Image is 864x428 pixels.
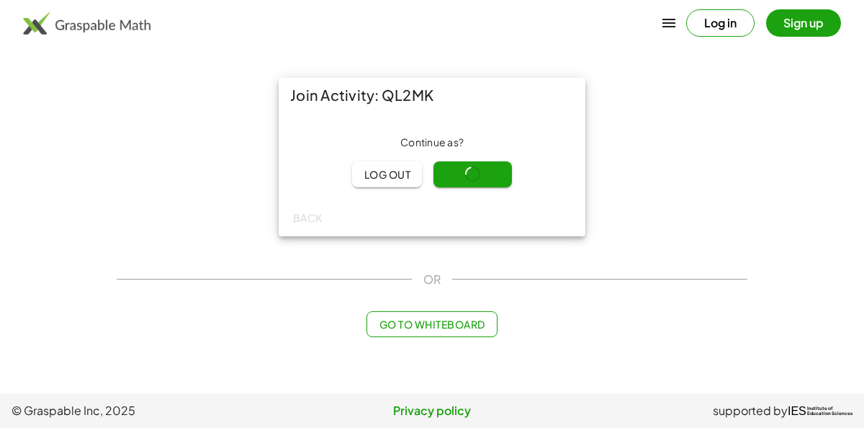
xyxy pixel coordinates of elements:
[423,271,441,288] span: OR
[713,402,788,419] span: supported by
[12,402,292,419] span: © Graspable Inc, 2025
[279,78,585,112] div: Join Activity: QL2MK
[686,9,755,37] button: Log in
[379,318,485,331] span: Go to Whiteboard
[807,406,852,416] span: Institute of Education Sciences
[766,9,841,37] button: Sign up
[366,311,497,337] button: Go to Whiteboard
[292,402,572,419] a: Privacy policy
[352,161,422,187] button: Log out
[364,168,410,181] span: Log out
[788,402,852,419] a: IESInstitute ofEducation Sciences
[788,404,806,418] span: IES
[290,135,574,150] div: Continue as ?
